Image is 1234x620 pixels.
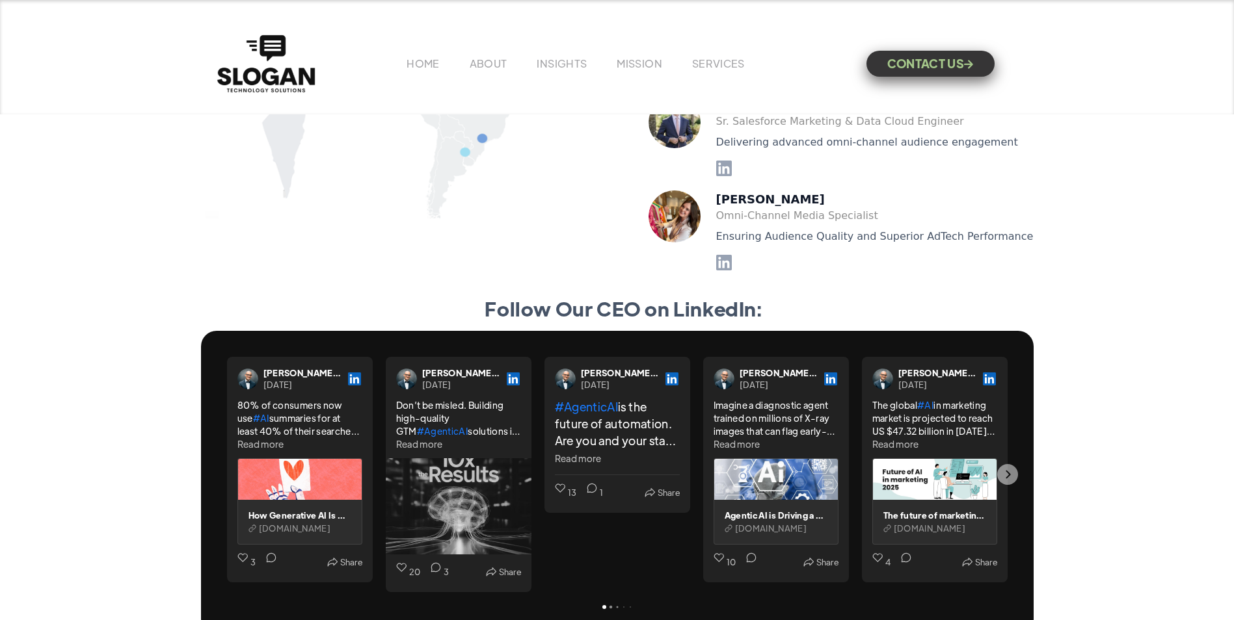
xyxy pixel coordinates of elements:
[872,552,891,572] a: Like
[555,368,576,389] img: Justin Hipps, MBA
[486,562,521,582] button: Share
[214,32,318,96] a: home
[327,552,362,572] button: Share
[555,483,577,502] a: Like
[997,464,1018,485] div: Next
[407,57,439,70] a: HOME
[568,483,577,502] div: 13
[917,399,933,411] a: #AI
[600,483,603,502] div: 1
[555,450,602,467] div: Read more
[716,229,1034,244] div: Ensuring Audience Quality and Superior AdTech Performance
[576,483,603,502] a: Comment
[872,368,893,389] img: Justin Hipps, MBA
[714,368,734,389] img: Justin Hipps, MBA
[409,562,421,582] div: 20
[499,562,521,582] div: Share
[872,398,997,437] div: The global in marketing market is projected to reach US $47.32 billion in [DATE], up from US $12....
[422,367,500,379] a: [PERSON_NAME], MBA
[816,552,838,572] div: Share
[248,510,351,521] div: How Generative AI Is Changing the Face of Marketing | LBBOnline
[396,398,521,437] div: Don’t be misled. Building high-quality GTM solutions is more work right now, but the return can b...
[658,483,680,502] div: Share
[716,190,1034,208] div: [PERSON_NAME]
[727,552,736,572] div: 10
[735,523,807,534] span: [DOMAIN_NAME]
[736,552,759,572] a: Comment
[714,398,838,437] div: Imagine a diagnostic agent trained on millions of X-ray images that can flag early-stage [MEDICAL...
[396,562,421,582] a: Like
[259,523,331,534] span: [DOMAIN_NAME]
[237,368,263,389] a: Visit Justin Hipps, MBA's profile on LinkedIn
[714,437,760,450] div: Read more
[581,367,659,379] a: [PERSON_NAME], MBA
[716,135,1034,150] div: Delivering advanced omni-channel audience engagement
[873,459,997,500] img: The future of marketing: AI transformations by 2025
[537,57,587,70] a: INSIGHTS
[714,459,838,500] img: Agentic AI is Driving a New Frontier for Intelligent Care and Operational Excellence in Healthcare
[214,296,1034,320] h1: Follow Our CEO on LinkedIn:
[250,552,256,572] div: 3
[237,552,256,572] a: Like
[237,458,362,545] a: How Generative AI Is Changing the Face of Marketing | LBBOnlineHow Generative AI Is Changing the ...
[617,57,662,70] a: MISSION
[237,398,362,437] div: 80% of consumers now use summaries for at least 40% of their searches, leading to a 25% drop in t...
[872,368,898,389] a: Visit Justin Hipps, MBA's profile on LinkedIn
[740,367,818,379] a: [PERSON_NAME], MBA
[975,552,997,572] div: Share
[505,371,521,387] a: Posted on LinkedIn
[645,483,680,502] button: Share
[716,114,1034,129] div: Sr. Salesforce Marketing & Data Cloud Engineer
[725,510,827,521] div: Agentic AI is Driving a New Frontier for Intelligent Care and Operational Excellence in Healthcare
[866,51,995,77] a: CONTACT US
[982,371,997,387] a: Posted on LinkedIn
[237,437,284,450] div: Read more
[396,368,422,389] a: Visit Justin Hipps, MBA's profile on LinkedIn
[692,57,745,70] a: SERVICES
[803,552,838,572] button: Share
[898,379,976,391] div: [DATE]
[740,379,818,391] div: [DATE]
[555,399,619,414] a: #AgenticAI
[444,562,449,582] div: 3
[238,459,362,500] img: How Generative AI Is Changing the Face of Marketing | LBBOnline
[396,437,443,450] div: Read more
[422,379,500,391] div: [DATE]
[263,379,342,391] div: [DATE]
[885,552,891,572] div: 4
[386,458,531,554] img: Don’t be misled. Building high-quality GTM #AgenticAI solutions is more work right now, but the...
[340,552,362,572] div: Share
[470,57,507,70] a: ABOUT
[581,379,659,391] div: [DATE]
[227,357,1008,592] div: Carousel
[664,371,680,387] a: Posted on LinkedIn
[714,368,740,389] a: Visit Justin Hipps, MBA's profile on LinkedIn
[256,552,279,572] a: Comment
[417,425,468,437] a: #AgenticAI
[253,412,269,424] a: #AI
[964,60,973,68] span: 
[347,371,362,387] a: Posted on LinkedIn
[898,367,976,379] a: [PERSON_NAME], MBA
[420,562,449,582] a: Comment
[555,398,680,449] div: is the future of automation. Are you and your staff prepared for 2026 and beyond? Advancements in...
[872,437,919,450] div: Read more
[716,208,1034,224] div: Omni-Channel Media Specialist
[237,368,258,389] img: Justin Hipps, MBA
[823,371,838,387] a: Posted on LinkedIn
[396,368,417,389] img: Justin Hipps, MBA
[894,523,966,534] span: [DOMAIN_NAME]
[555,368,581,389] a: Visit Justin Hipps, MBA's profile on LinkedIn
[891,552,914,572] a: Comment
[217,464,237,485] div: Previous
[883,510,986,521] div: The future of marketing: AI transformations by 2025
[872,458,997,545] a: The future of marketing: AI transformations by 2025The future of marketing: AI transformations by...
[714,458,838,545] a: Agentic AI is Driving a New Frontier for Intelligent Care and Operational Excellence in Healthcar...
[962,552,997,572] button: Share
[263,367,342,379] a: [PERSON_NAME], MBA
